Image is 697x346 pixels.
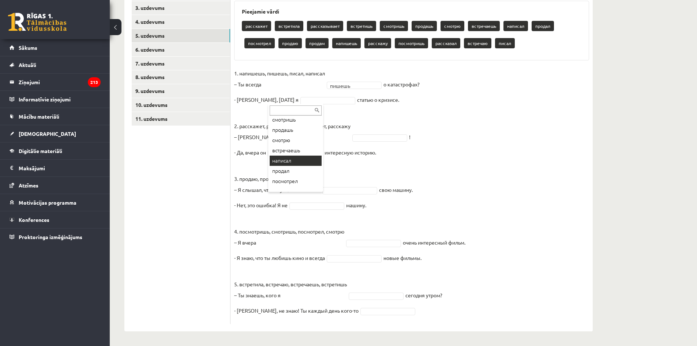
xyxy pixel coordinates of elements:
div: продаю [270,186,322,197]
div: продашь [270,125,322,135]
div: смотрю [270,135,322,145]
div: написал [270,156,322,166]
div: встречаешь [270,145,322,156]
div: смотришь [270,115,322,125]
div: посмотрел [270,176,322,186]
div: продал [270,166,322,176]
